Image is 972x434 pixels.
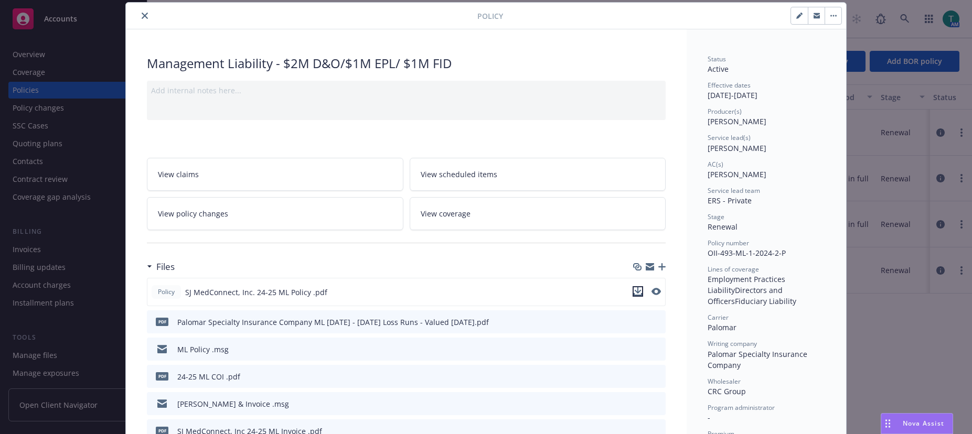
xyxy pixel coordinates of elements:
span: CRC Group [708,386,746,396]
span: Policy number [708,238,749,247]
span: pdf [156,318,168,325]
button: download file [635,398,644,409]
span: Program administrator [708,403,775,412]
a: View claims [147,158,403,191]
span: ERS - Private [708,196,752,205]
span: Policy [477,10,503,21]
button: close [138,9,151,22]
span: [PERSON_NAME] [708,169,766,179]
span: Wholesaler [708,377,741,386]
span: Nova Assist [903,419,944,428]
span: Service lead team [708,186,760,195]
div: Drag to move [881,414,894,433]
span: Palomar [708,322,736,332]
button: preview file [652,344,661,355]
div: Add internal notes here... [151,85,661,96]
h3: Files [156,260,175,274]
button: download file [635,371,644,382]
button: preview file [652,317,661,328]
span: View coverage [421,208,471,219]
span: View scheduled items [421,169,497,180]
span: Lines of coverage [708,265,759,274]
span: - [708,413,710,422]
span: Directors and Officers [708,285,785,306]
span: Stage [708,212,724,221]
button: preview file [651,286,661,298]
div: Management Liability - $2M D&O/$1M EPL/ $1M FID [147,55,666,72]
span: Writing company [708,339,757,348]
span: Policy [156,287,177,297]
span: Renewal [708,222,738,232]
button: download file [633,286,643,297]
span: Status [708,55,726,63]
span: SJ MedConnect, Inc. 24-25 ML Policy .pdf [185,287,327,298]
a: View coverage [410,197,666,230]
span: Service lead(s) [708,133,751,142]
span: Effective dates [708,81,751,90]
span: Producer(s) [708,107,742,116]
button: download file [635,317,644,328]
a: View scheduled items [410,158,666,191]
button: preview file [651,288,661,295]
span: Palomar Specialty Insurance Company [708,349,809,370]
span: [PERSON_NAME] [708,143,766,153]
span: pdf [156,372,168,380]
span: Employment Practices Liability [708,274,787,295]
a: View policy changes [147,197,403,230]
div: Palomar Specialty Insurance Company ML [DATE] - [DATE] Loss Runs - Valued [DATE].pdf [177,317,489,328]
span: OII-493-ML-1-2024-2-P [708,248,786,258]
div: ML Policy .msg [177,344,229,355]
span: View claims [158,169,199,180]
div: [PERSON_NAME] & Invoice .msg [177,398,289,409]
button: download file [633,286,643,298]
div: [DATE] - [DATE] [708,81,825,101]
span: AC(s) [708,160,723,169]
button: preview file [652,398,661,409]
span: Active [708,64,729,74]
span: Carrier [708,313,729,322]
button: preview file [652,371,661,382]
div: 24-25 ML COI .pdf [177,371,240,382]
span: [PERSON_NAME] [708,116,766,126]
span: View policy changes [158,208,228,219]
span: Fiduciary Liability [735,296,796,306]
div: Files [147,260,175,274]
button: Nova Assist [881,413,953,434]
button: download file [635,344,644,355]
